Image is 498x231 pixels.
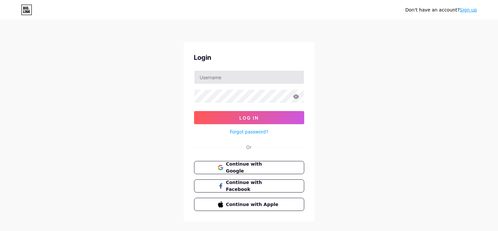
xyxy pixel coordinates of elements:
div: Login [194,53,304,62]
span: Continue with Google [226,161,280,174]
button: Continue with Apple [194,198,304,211]
div: Or [247,144,252,150]
button: Log In [194,111,304,124]
input: Username [194,71,304,84]
span: Log In [239,115,259,121]
a: Forgot password? [230,128,268,135]
span: Continue with Apple [226,201,280,208]
a: Sign up [460,7,477,12]
button: Continue with Facebook [194,179,304,193]
button: Continue with Google [194,161,304,174]
span: Continue with Facebook [226,179,280,193]
div: Don't have an account? [405,7,477,13]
